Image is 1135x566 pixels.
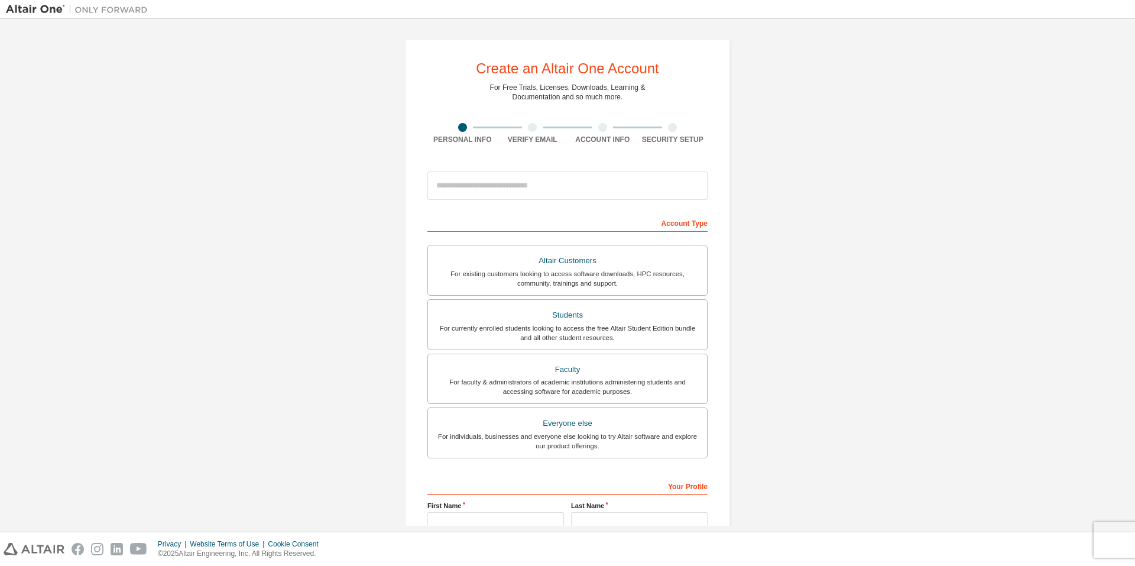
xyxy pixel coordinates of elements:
[91,543,103,555] img: instagram.svg
[435,377,700,396] div: For faculty & administrators of academic institutions administering students and accessing softwa...
[111,543,123,555] img: linkedin.svg
[435,361,700,378] div: Faculty
[498,135,568,144] div: Verify Email
[435,269,700,288] div: For existing customers looking to access software downloads, HPC resources, community, trainings ...
[4,543,64,555] img: altair_logo.svg
[567,135,638,144] div: Account Info
[435,253,700,269] div: Altair Customers
[571,501,708,510] label: Last Name
[638,135,708,144] div: Security Setup
[190,539,268,549] div: Website Terms of Use
[158,539,190,549] div: Privacy
[435,324,700,342] div: For currently enrolled students looking to access the free Altair Student Edition bundle and all ...
[158,549,326,559] p: © 2025 Altair Engineering, Inc. All Rights Reserved.
[435,307,700,324] div: Students
[490,83,646,102] div: For Free Trials, Licenses, Downloads, Learning & Documentation and so much more.
[435,415,700,432] div: Everyone else
[427,501,564,510] label: First Name
[72,543,84,555] img: facebook.svg
[427,476,708,495] div: Your Profile
[427,213,708,232] div: Account Type
[268,539,325,549] div: Cookie Consent
[476,62,659,76] div: Create an Altair One Account
[130,543,147,555] img: youtube.svg
[427,135,498,144] div: Personal Info
[6,4,154,15] img: Altair One
[435,432,700,451] div: For individuals, businesses and everyone else looking to try Altair software and explore our prod...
